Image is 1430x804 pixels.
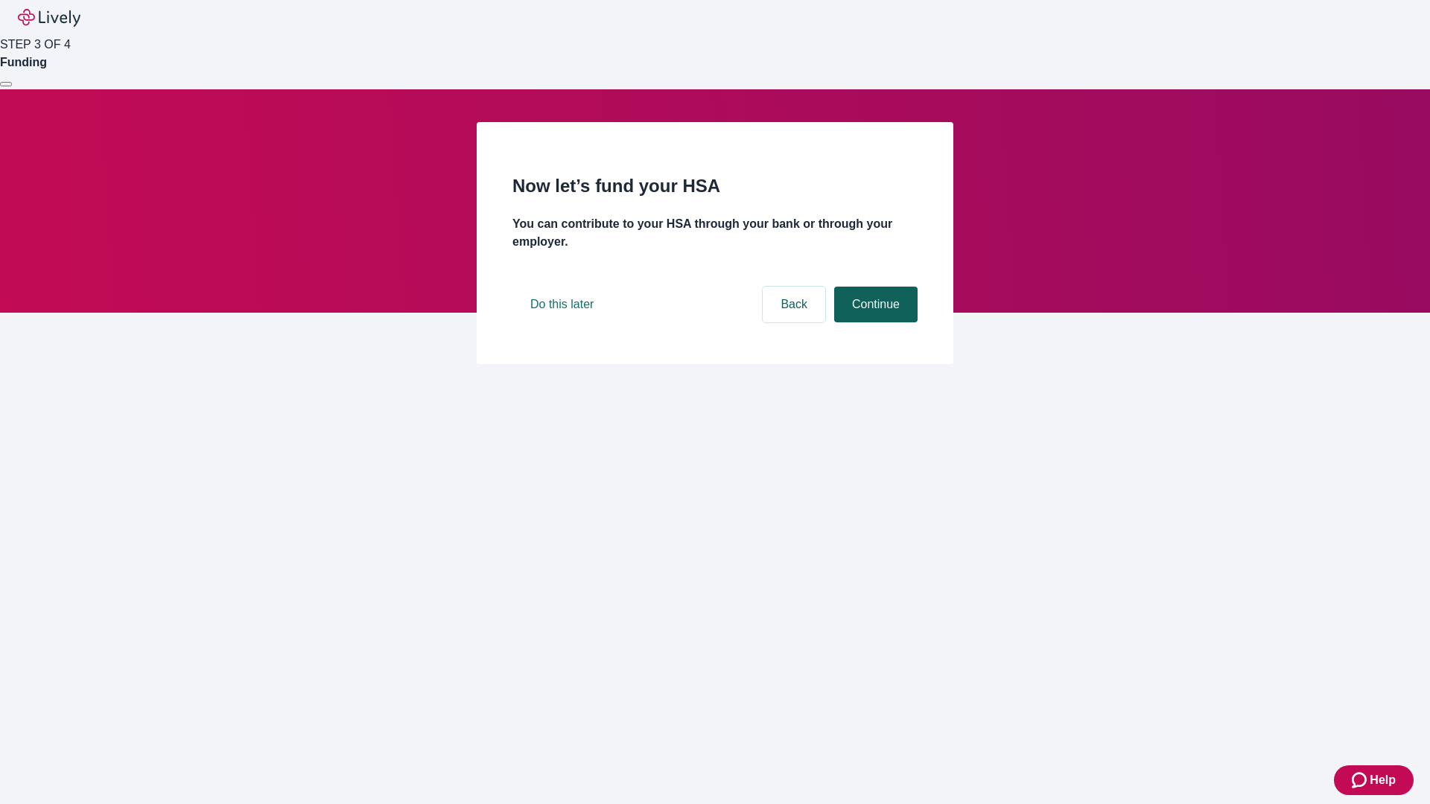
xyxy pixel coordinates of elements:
img: Lively [18,9,80,27]
button: Do this later [512,287,611,322]
button: Zendesk support iconHelp [1334,765,1414,795]
button: Back [763,287,825,322]
h2: Now let’s fund your HSA [512,173,918,200]
svg: Zendesk support icon [1352,771,1370,789]
button: Continue [834,287,918,322]
span: Help [1370,771,1396,789]
h4: You can contribute to your HSA through your bank or through your employer. [512,215,918,251]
